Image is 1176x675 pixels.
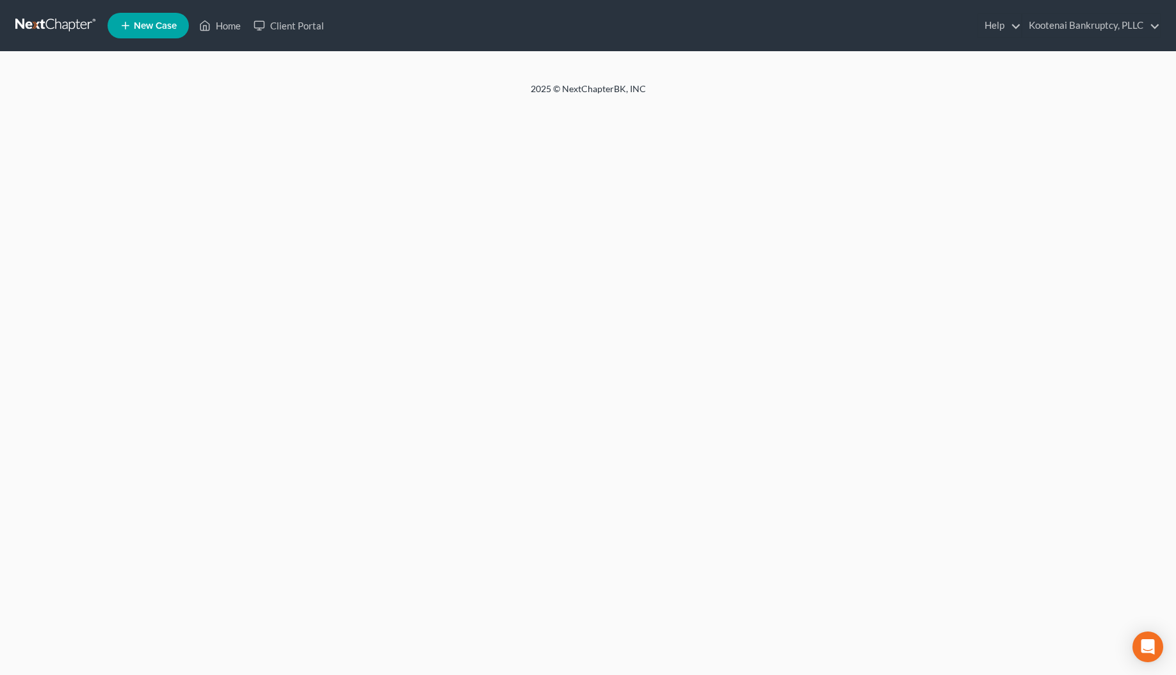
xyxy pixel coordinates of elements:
a: Kootenai Bankruptcy, PLLC [1022,14,1160,37]
div: Open Intercom Messenger [1132,631,1163,662]
new-legal-case-button: New Case [108,13,189,38]
a: Help [978,14,1021,37]
a: Client Portal [247,14,330,37]
div: 2025 © NextChapterBK, INC [223,83,953,106]
a: Home [193,14,247,37]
